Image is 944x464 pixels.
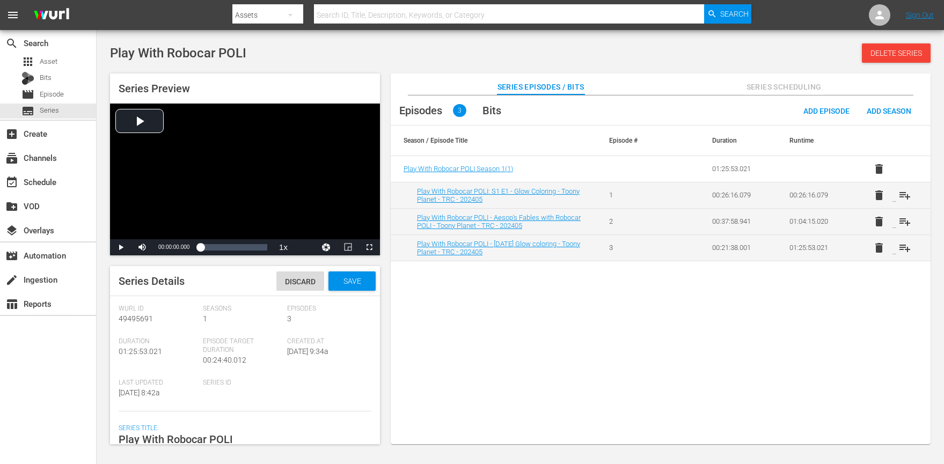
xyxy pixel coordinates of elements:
[5,249,18,262] span: Automation
[404,165,513,173] span: Play With Robocar POLI Season 1 ( 1 )
[5,298,18,311] span: table_chart
[119,275,185,288] span: Series Details
[873,241,886,254] span: delete
[699,182,777,208] td: 00:26:16.079
[5,224,18,237] span: Overlays
[131,239,153,255] button: Mute
[273,239,294,255] button: Playback Rate
[287,337,366,346] span: Created At
[203,314,207,323] span: 1
[40,72,52,83] span: Bits
[200,244,267,251] div: Progress Bar
[906,11,934,19] a: Sign Out
[417,213,581,230] a: Play With Robocar POLI - Aesop's Fables with Robocar POLI - Toony Planet - TRC - 202405
[203,337,282,355] span: Episode Target Duration
[5,200,18,213] span: VOD
[404,165,513,173] a: Play With Robocar POLI Season 1(1)
[596,234,674,261] td: 3
[417,240,580,256] a: Play With Robocar POLI - [DATE] Glow coloring - Toony Planet - TRC - 202405
[119,337,197,346] span: Duration
[21,55,34,68] span: Asset
[777,182,854,208] td: 00:26:16.079
[866,235,892,261] button: delete
[399,104,442,117] span: Episodes
[892,182,918,208] button: playlist_add
[596,126,674,156] th: Episode #
[119,379,197,387] span: Last Updated
[110,239,131,255] button: Play
[5,274,18,286] span: Ingestion
[596,208,674,234] td: 2
[873,215,886,228] span: delete
[110,104,380,255] div: Video Player
[777,126,854,156] th: Runtime
[26,3,77,28] img: ans4CAIJ8jUAAAAAAAAAAAAAAAAAAAAAAAAgQb4GAAAAAAAAAAAAAAAAAAAAAAAAJMjXAAAAAAAAAAAAAAAAAAAAAAAAgAT5G...
[777,208,854,234] td: 01:04:15.020
[858,107,920,115] span: Add Season
[203,379,282,387] span: Series ID
[335,277,370,285] span: Save
[482,104,501,117] span: Bits
[337,239,358,255] button: Picture-in-Picture
[704,4,751,24] button: Search
[119,347,162,356] span: 01:25:53.021
[21,72,34,85] div: Bits
[862,43,931,63] button: Delete Series
[866,156,892,182] button: delete
[276,271,324,291] button: Discard
[453,104,466,117] span: 3
[287,347,328,356] span: [DATE] 9:34a
[119,433,366,446] textarea: Play With Robocar POLI
[119,424,366,433] span: Series Title:
[287,314,291,323] span: 3
[699,234,777,261] td: 00:21:38.001
[203,305,282,313] span: Seasons
[699,126,777,156] th: Duration
[699,208,777,234] td: 00:37:58.941
[203,356,246,364] span: 00:24:40.012
[699,156,777,182] td: 01:25:53.021
[777,234,854,261] td: 01:25:53.021
[743,80,824,94] span: Series Scheduling
[358,239,380,255] button: Fullscreen
[5,152,18,165] span: Channels
[119,82,190,95] span: Series Preview
[391,126,596,156] th: Season / Episode Title
[866,182,892,208] button: delete
[119,388,160,397] span: [DATE] 8:42a
[119,305,197,313] span: Wurl Id
[873,163,886,175] span: delete
[720,4,749,24] span: Search
[5,37,18,50] span: Search
[858,101,920,120] button: Add Season
[892,209,918,234] button: playlist_add
[5,176,18,189] span: Schedule
[417,187,580,203] a: Play With Robocar POLI: S1 E1 - Glow Coloring - Toony Planet - TRC - 202405
[497,80,584,94] span: Series Episodes / Bits
[873,189,886,202] span: delete
[862,49,931,57] span: Delete Series
[596,182,674,208] td: 1
[287,305,366,313] span: Episodes
[40,56,57,67] span: Asset
[158,244,189,250] span: 00:00:00.000
[795,101,858,120] button: Add Episode
[898,241,911,254] span: playlist_add
[276,277,324,286] span: Discard
[40,89,64,100] span: Episode
[328,271,376,291] button: Save
[21,88,34,101] span: Episode
[316,239,337,255] button: Jump To Time
[898,215,911,228] span: playlist_add
[5,128,18,141] span: Create
[110,46,246,61] span: Play With Robocar POLI
[892,235,918,261] button: playlist_add
[21,105,34,117] span: Series
[40,105,59,116] span: Series
[866,209,892,234] button: delete
[6,9,19,21] span: menu
[119,314,153,323] span: 49495691
[795,107,858,115] span: Add Episode
[898,189,911,202] span: playlist_add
